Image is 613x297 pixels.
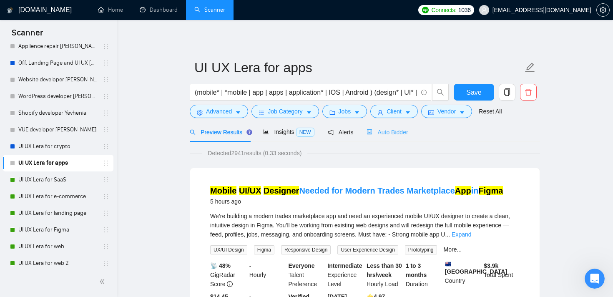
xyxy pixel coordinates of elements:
[18,71,98,88] a: Website developer [PERSON_NAME]
[268,107,302,116] span: Job Category
[210,186,503,195] a: Mobile UI/UX DesignerNeeded for Modern Trades MarketplaceAppinFigma
[18,188,98,205] a: UI UX Lera for e-commerce
[248,261,287,289] div: Hourly
[210,262,231,269] b: 📡 48%
[387,107,402,116] span: Client
[264,186,299,195] mark: Designer
[103,43,109,50] span: holder
[239,186,261,195] mark: UI/UX
[328,129,334,135] span: notification
[481,7,487,13] span: user
[445,261,451,267] img: 🇦🇺
[210,186,236,195] mark: Mobile
[322,105,367,118] button: folderJobscaret-down
[259,109,264,116] span: bars
[254,245,274,254] span: Figma
[206,107,232,116] span: Advanced
[499,84,515,101] button: copy
[367,262,402,278] b: Less than 30 hrs/week
[455,186,471,195] mark: App
[405,109,411,116] span: caret-down
[367,129,372,135] span: robot
[103,160,109,166] span: holder
[484,262,498,269] b: $ 3.9k
[339,107,351,116] span: Jobs
[140,6,178,13] a: dashboardDashboard
[482,261,521,289] div: Total Spent
[432,84,449,101] button: search
[210,196,503,206] div: 5 hours ago
[103,60,109,66] span: holder
[326,261,365,289] div: Experience Level
[289,262,315,269] b: Everyone
[596,3,610,17] button: setting
[194,57,523,78] input: Scanner name...
[421,105,472,118] button: idcardVendorcaret-down
[367,129,408,136] span: Auto Bidder
[202,148,307,158] span: Detected 2941 results (0.33 seconds)
[287,261,326,289] div: Talent Preference
[596,7,610,13] a: setting
[428,109,434,116] span: idcard
[5,27,50,44] span: Scanner
[190,129,196,135] span: search
[377,109,383,116] span: user
[365,261,404,289] div: Hourly Load
[103,210,109,216] span: holder
[210,213,510,238] span: We’re building a modern trades marketplace app and need an experienced mobile UI/UX designer to c...
[405,245,437,254] span: Prototyping
[103,76,109,83] span: holder
[210,211,520,239] div: We’re building a modern trades marketplace app and need an experienced mobile UI/UX designer to c...
[18,55,98,71] a: Off. Landing Page and UI UX [PERSON_NAME] large
[103,243,109,250] span: holder
[263,128,314,135] span: Insights
[18,171,98,188] a: UI UX Lera for SaaS
[103,93,109,100] span: holder
[458,5,471,15] span: 1036
[209,261,248,289] div: GigRadar Score
[227,281,233,287] span: info-circle
[432,88,448,96] span: search
[296,128,314,137] span: NEW
[99,277,108,286] span: double-left
[520,84,537,101] button: delete
[18,105,98,121] a: Shopify developer Yevhenia
[370,105,418,118] button: userClientcaret-down
[404,261,443,289] div: Duration
[18,205,98,221] a: UI UX Lera for landing page
[406,262,427,278] b: 1 to 3 months
[190,105,248,118] button: settingAdvancedcaret-down
[337,245,398,254] span: User Experience Design
[18,121,98,138] a: VUE developer [PERSON_NAME]
[421,90,427,95] span: info-circle
[103,126,109,133] span: holder
[466,87,481,98] span: Save
[329,109,335,116] span: folder
[520,88,536,96] span: delete
[18,255,98,272] a: UI UX Lera for web 2
[98,6,123,13] a: homeHome
[585,269,605,289] iframe: Intercom live chat
[18,238,98,255] a: UI UX Lera for web
[445,231,450,238] span: ...
[235,109,241,116] span: caret-down
[197,109,203,116] span: setting
[459,109,465,116] span: caret-down
[103,143,109,150] span: holder
[431,5,456,15] span: Connects:
[443,261,482,289] div: Country
[281,245,331,254] span: Responsive Design
[249,262,251,269] b: -
[18,155,98,171] a: UI UX Lera for apps
[251,105,319,118] button: barsJob Categorycaret-down
[210,245,247,254] span: UX/UI Design
[246,128,253,136] div: Tooltip anchor
[103,193,109,200] span: holder
[103,260,109,267] span: holder
[422,7,429,13] img: upwork-logo.png
[328,129,354,136] span: Alerts
[103,110,109,116] span: holder
[103,176,109,183] span: holder
[263,129,269,135] span: area-chart
[444,246,462,253] a: More...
